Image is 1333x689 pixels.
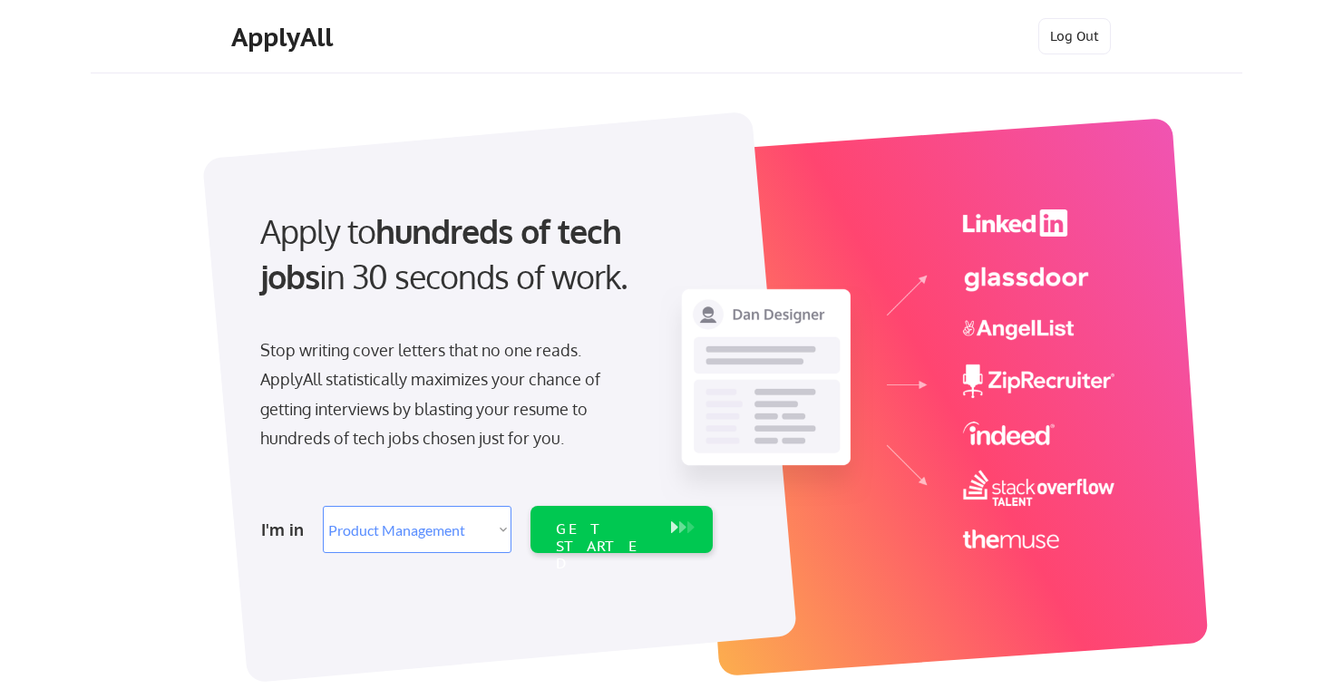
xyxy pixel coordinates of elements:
div: I'm in [261,515,312,544]
strong: hundreds of tech jobs [260,210,629,296]
div: ApplyAll [231,22,338,53]
div: Apply to in 30 seconds of work. [260,209,705,300]
div: GET STARTED [556,520,653,573]
div: Stop writing cover letters that no one reads. ApplyAll statistically maximizes your chance of get... [260,335,633,453]
button: Log Out [1038,18,1111,54]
